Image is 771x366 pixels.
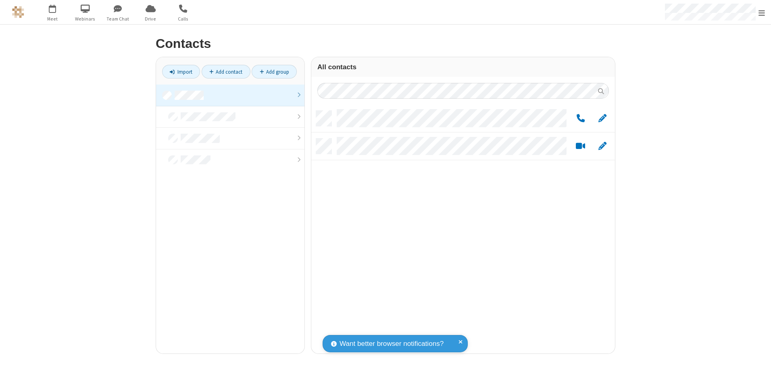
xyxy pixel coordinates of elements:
button: Call by phone [573,114,588,124]
h3: All contacts [317,63,609,71]
span: Drive [135,15,166,23]
img: QA Selenium DO NOT DELETE OR CHANGE [12,6,24,18]
button: Start a video meeting [573,141,588,151]
a: Import [162,65,200,79]
span: Want better browser notifications? [340,339,444,349]
span: Meet [38,15,68,23]
button: Edit [594,141,610,151]
h2: Contacts [156,37,615,51]
span: Calls [168,15,198,23]
span: Webinars [70,15,100,23]
button: Edit [594,114,610,124]
span: Team Chat [103,15,133,23]
a: Add group [252,65,297,79]
a: Add contact [202,65,250,79]
div: grid [311,105,615,354]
